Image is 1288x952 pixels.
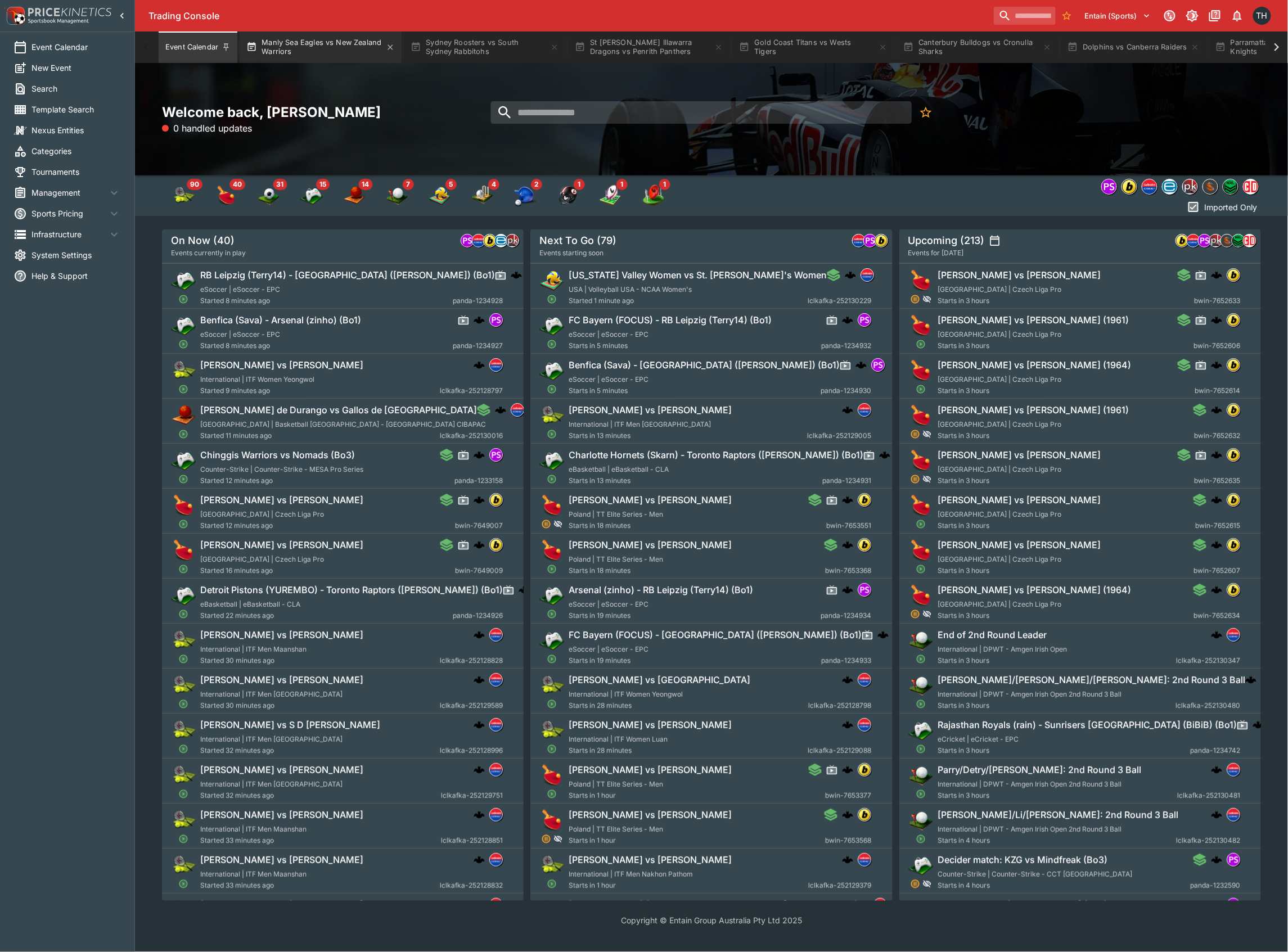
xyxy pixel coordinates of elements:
img: baseball [514,184,537,207]
img: volleyball.png [539,268,564,293]
img: pandascore.png [858,314,871,326]
h6: [PERSON_NAME] vs [PERSON_NAME] [569,494,732,506]
input: search [994,7,1056,25]
span: lclkafka-252128832 [440,880,503,891]
img: logo-cerberus.svg [842,719,853,730]
img: lclkafka.png [490,674,502,686]
button: Gold Coast Titans vs Wests Tigers [732,31,894,63]
img: esports.png [908,718,933,743]
img: pandascore.png [858,584,871,596]
img: betradar.png [1163,179,1177,194]
img: lclkafka.png [858,404,871,416]
img: lclkafka.png [490,899,502,911]
img: pricekinetics.png [506,234,519,247]
img: logo-cerberus.svg [1211,539,1222,551]
div: sportingsolutions [1203,179,1218,195]
h6: Detroit Pistons (YUREMBO) - Toronto Raptors ([PERSON_NAME]) (Bo1) [200,584,503,596]
span: 7 [403,179,414,190]
button: Dolphins vs Canberra Raiders [1061,31,1206,63]
div: nrl [1223,179,1239,195]
img: table_tennis.png [171,493,196,518]
img: Sportsbook Management [28,19,89,24]
h6: [PERSON_NAME] vs [PERSON_NAME] [938,539,1101,551]
span: lclkafka-252130016 [440,430,503,441]
img: championdata.png [1244,234,1256,247]
img: lclkafka.png [511,404,524,416]
img: bwin.png [1227,449,1240,461]
h6: [PERSON_NAME] vs [PERSON_NAME] [200,809,363,821]
img: logo-cerberus.svg [474,764,485,775]
img: lclkafka.png [472,234,485,247]
h6: Charlotte Hornets (Skarn) - Toronto Raptors ([PERSON_NAME]) (Bo1) [569,449,863,461]
img: table_tennis.png [908,538,933,563]
div: Cricket [471,184,494,207]
img: table_tennis.png [908,313,933,338]
img: tennis.png [539,718,564,743]
img: logo-cerberus.svg [1211,314,1222,326]
img: tennis.png [171,718,196,743]
div: pricekinetics [1182,179,1198,195]
button: St [PERSON_NAME] Illawarra Dragons vs Penrith Panthers [568,31,730,63]
img: esports.png [171,448,196,473]
div: betradar [1162,179,1178,195]
img: esports.png [171,313,196,338]
img: logo-cerberus.svg [474,809,485,820]
span: 5 [445,179,457,190]
img: tennis.png [171,358,196,383]
h6: [PERSON_NAME] vs [PERSON_NAME] [569,854,732,866]
img: logo-cerberus.svg [1211,404,1222,416]
img: nrl.png [1232,234,1245,247]
img: table_tennis.png [908,268,933,293]
button: No Bookmarks [915,101,938,124]
span: panda-1234742 [1190,745,1240,756]
img: esports.png [171,268,196,293]
img: bwin.png [490,539,502,551]
img: golf.png [908,673,933,698]
img: logo-cerberus.svg [474,674,485,685]
img: logo-cerberus.svg [474,719,485,730]
img: tennis [172,184,195,207]
span: lclkafka-252130229 [808,295,871,306]
h6: FC Bayern (FOCUS) - [GEOGRAPHIC_DATA] ([PERSON_NAME]) (Bo1) [569,629,862,641]
img: logo-cerberus.svg [855,359,867,371]
h6: Parry/Detry/[PERSON_NAME]: 2nd Round 3 Ball [938,764,1141,776]
h6: [PERSON_NAME] vs [PERSON_NAME] (1964) [938,584,1131,596]
img: bwin.png [1176,234,1188,247]
img: table_tennis.png [539,808,564,833]
img: table_tennis.png [171,538,196,563]
img: lclkafka.png [858,674,871,686]
div: Rugby League [600,184,622,207]
img: logo-cerberus.svg [511,269,522,281]
button: Select Tenant [1078,7,1158,25]
span: 90 [187,179,202,190]
img: nrl.png [1223,179,1238,194]
img: sportingsolutions.jpeg [1203,179,1218,194]
p: Imported Only [1205,201,1258,213]
span: lclkafka-252130481 [1177,790,1240,801]
span: bwin-7653568 [825,835,871,846]
img: basketball [343,184,366,207]
div: American Football [557,184,579,207]
img: logo-cerberus.svg [842,854,853,865]
img: bwin.png [858,494,871,506]
button: Toggle light/dark mode [1182,6,1203,26]
img: table_tennis.png [908,358,933,383]
span: panda-1234933 [821,655,871,666]
img: bwin.png [1227,584,1240,596]
img: pandascore.png [490,449,502,461]
img: american_football [557,184,579,207]
h6: [PERSON_NAME] vs [PERSON_NAME] [569,719,732,731]
img: logo-cerberus.svg [1211,809,1222,820]
img: lclkafka.png [490,809,502,821]
span: bwin-7649009 [455,565,503,576]
img: logo-cerberus.svg [474,854,485,865]
button: Event Calendar [159,31,237,63]
img: tennis.png [539,403,564,428]
img: esports.png [539,313,564,338]
img: golf.png [908,628,933,653]
img: pricekinetics.png [1183,179,1197,194]
img: esports.png [539,358,564,383]
span: panda-1234926 [453,610,503,621]
span: bwin-7649007 [455,520,503,531]
span: bwin-7653368 [825,565,871,576]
